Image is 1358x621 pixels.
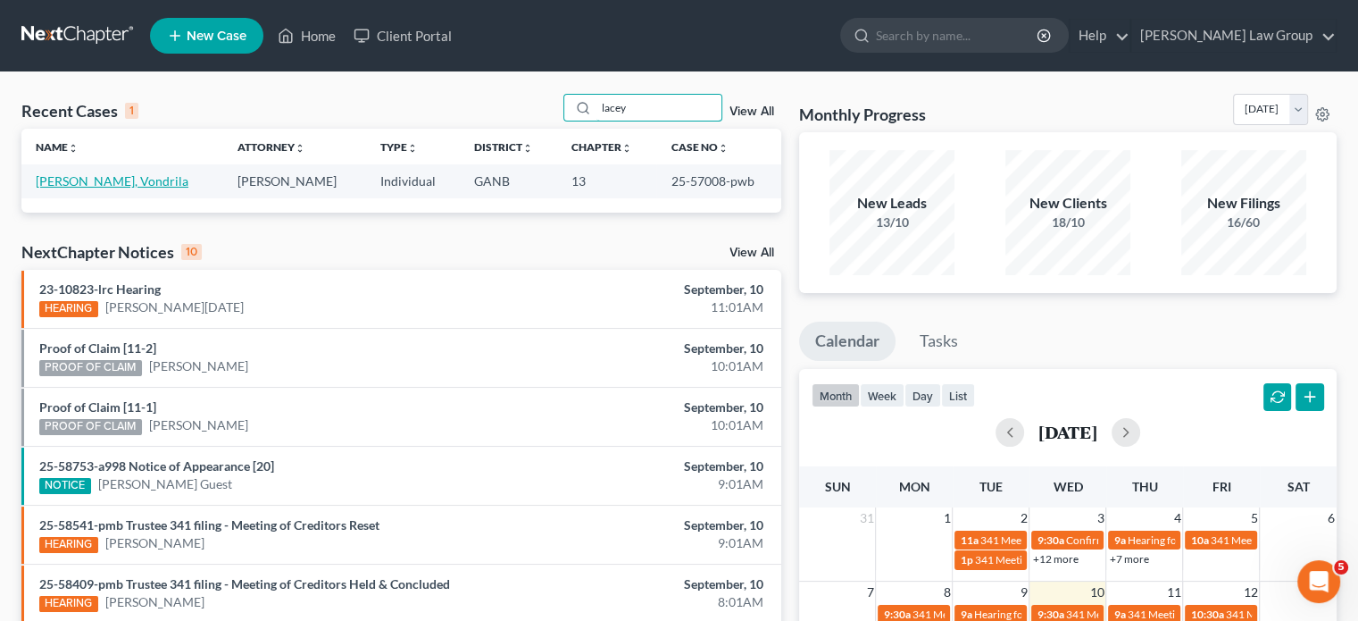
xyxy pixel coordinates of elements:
[149,416,248,434] a: [PERSON_NAME]
[534,593,763,611] div: 8:01AM
[105,298,244,316] a: [PERSON_NAME][DATE]
[1032,552,1078,566] a: +12 more
[904,322,974,361] a: Tasks
[407,143,418,154] i: unfold_more
[974,553,1135,566] span: 341 Meeting for [PERSON_NAME]
[534,357,763,375] div: 10:01AM
[1109,552,1148,566] a: +7 more
[295,143,305,154] i: unfold_more
[39,360,142,376] div: PROOF OF CLAIM
[860,383,904,407] button: week
[1038,423,1097,441] h2: [DATE]
[912,608,1167,621] span: 341 Meeting for [PERSON_NAME] & [PERSON_NAME]
[1087,582,1105,603] span: 10
[1212,479,1230,494] span: Fri
[1326,508,1337,529] span: 6
[824,479,850,494] span: Sun
[941,582,952,603] span: 8
[729,105,774,118] a: View All
[1005,193,1130,214] div: New Clients
[799,322,896,361] a: Calendar
[941,508,952,529] span: 1
[898,479,929,494] span: Mon
[1037,608,1063,621] span: 9:30a
[534,516,763,534] div: September, 10
[1037,533,1063,547] span: 9:30a
[345,20,461,52] a: Client Portal
[105,534,204,552] a: [PERSON_NAME]
[979,479,1003,494] span: Tue
[39,537,98,553] div: HEARING
[98,475,232,493] a: [PERSON_NAME] Guest
[571,140,632,154] a: Chapterunfold_more
[36,173,188,189] a: [PERSON_NAME], Vondrila
[1297,560,1340,603] iframe: Intercom live chat
[1131,20,1336,52] a: [PERSON_NAME] Law Group
[1065,533,1270,547] span: Confirmation Hearing for [PERSON_NAME]
[1127,533,1337,547] span: Hearing for Kannathaporn [PERSON_NAME]
[36,140,79,154] a: Nameunfold_more
[960,533,978,547] span: 11a
[1334,560,1348,575] span: 5
[904,383,941,407] button: day
[460,164,557,197] td: GANB
[187,29,246,43] span: New Case
[39,517,379,533] a: 25-58541-pmb Trustee 341 filing - Meeting of Creditors Reset
[1095,508,1105,529] span: 3
[1131,479,1157,494] span: Thu
[1171,508,1182,529] span: 4
[864,582,875,603] span: 7
[39,419,142,435] div: PROOF OF CLAIM
[979,533,1140,547] span: 341 Meeting for [PERSON_NAME]
[149,357,248,375] a: [PERSON_NAME]
[39,458,274,474] a: 25-58753-a998 Notice of Appearance [20]
[39,576,450,592] a: 25-58409-pmb Trustee 341 filing - Meeting of Creditors Held & Concluded
[21,241,202,263] div: NextChapter Notices
[557,164,657,197] td: 13
[105,593,204,611] a: [PERSON_NAME]
[1190,608,1223,621] span: 10:30a
[534,475,763,493] div: 9:01AM
[973,608,1112,621] span: Hearing for [PERSON_NAME]
[1287,479,1309,494] span: Sat
[237,140,305,154] a: Attorneyunfold_more
[534,534,763,552] div: 9:01AM
[829,193,954,214] div: New Leads
[125,103,138,119] div: 1
[1127,608,1287,621] span: 341 Meeting for [PERSON_NAME]
[1053,479,1082,494] span: Wed
[876,19,1039,52] input: Search by name...
[1113,608,1125,621] span: 9a
[39,281,161,297] a: 23-10823-lrc Hearing
[181,244,202,260] div: 10
[857,508,875,529] span: 31
[522,143,533,154] i: unfold_more
[1181,193,1306,214] div: New Filings
[380,140,418,154] a: Typeunfold_more
[39,301,98,317] div: HEARING
[534,575,763,593] div: September, 10
[21,100,138,122] div: Recent Cases
[621,143,632,154] i: unfold_more
[1005,214,1130,231] div: 18/10
[799,104,926,125] h3: Monthly Progress
[474,140,533,154] a: Districtunfold_more
[812,383,860,407] button: month
[1113,533,1125,547] span: 9a
[1190,533,1208,547] span: 10a
[269,20,345,52] a: Home
[1065,608,1226,621] span: 341 Meeting for [PERSON_NAME]
[223,164,365,197] td: [PERSON_NAME]
[534,416,763,434] div: 10:01AM
[39,478,91,494] div: NOTICE
[941,383,975,407] button: list
[534,340,763,357] div: September, 10
[534,281,763,298] div: September, 10
[1164,582,1182,603] span: 11
[1241,582,1259,603] span: 12
[729,247,774,259] a: View All
[534,457,763,475] div: September, 10
[1018,508,1029,529] span: 2
[656,164,780,197] td: 25-57008-pwb
[366,164,460,197] td: Individual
